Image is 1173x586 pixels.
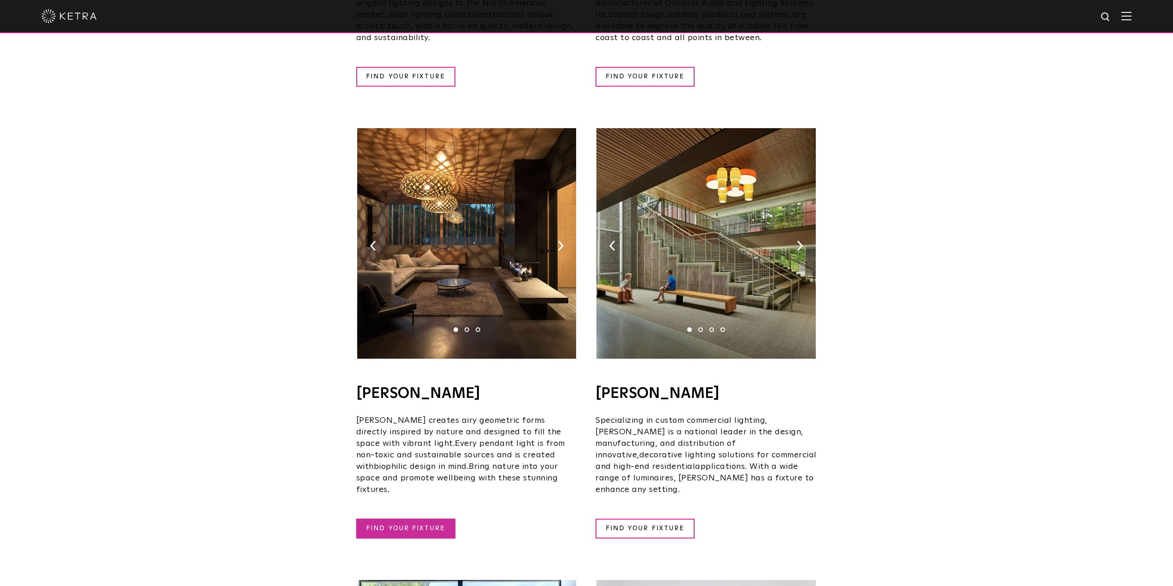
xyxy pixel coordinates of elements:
[1100,12,1112,23] img: search icon
[595,428,803,459] span: is a national leader in the design, manufacturing, and distribution of innovative,
[356,415,578,496] p: biophilic design in mind.
[41,9,97,23] img: ketra-logo-2019-white
[356,386,578,401] h4: [PERSON_NAME]
[356,519,455,539] a: FIND YOUR FIXTURE
[797,241,803,251] img: arrow-right-black.svg
[357,128,576,359] img: TruBridge_KetraReadySolutions-01.jpg
[595,451,817,471] span: decorative lighting solutions for commercial and high-end residential
[595,416,767,425] span: Specializing in custom commercial lighting,
[595,519,695,539] a: FIND YOUR FIXTURE
[370,241,376,251] img: arrow-left-black.svg
[595,67,695,87] a: FIND YOUR FIXTURE
[595,386,817,401] h4: [PERSON_NAME]
[356,462,558,494] span: Bring nature into your space and promote wellbeing with these stunning fixtures.
[558,241,564,251] img: arrow-right-black.svg
[609,241,615,251] img: arrow-left-black.svg
[1121,12,1132,20] img: Hamburger%20Nav.svg
[356,416,561,448] span: [PERSON_NAME] creates airy geometric forms directly inspired by nature and designed to fill the s...
[595,428,666,436] span: [PERSON_NAME]
[596,128,815,359] img: Lumetta_KetraReadySolutions-03.jpg
[356,67,455,87] a: FIND YOUR FIXTURE
[595,462,814,494] span: applications. With a wide range of luminaires, [PERSON_NAME] has a fixture to enhance any setting.
[356,439,565,471] span: Every pendant light is from non-toxic and sustainable sources and is created with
